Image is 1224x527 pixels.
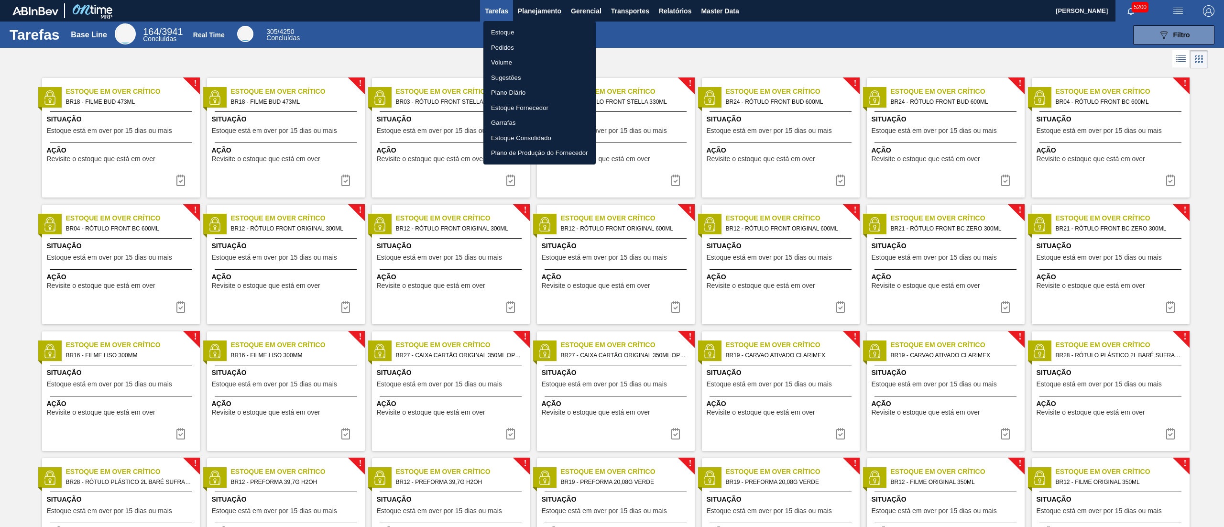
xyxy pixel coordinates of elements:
[483,40,596,55] a: Pedidos
[483,25,596,40] a: Estoque
[483,131,596,146] a: Estoque Consolidado
[483,55,596,70] a: Volume
[483,70,596,86] a: Sugestões
[483,100,596,116] a: Estoque Fornecedor
[483,85,596,100] a: Plano Diário
[483,145,596,161] a: Plano de Produção do Fornecedor
[483,115,596,131] a: Garrafas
